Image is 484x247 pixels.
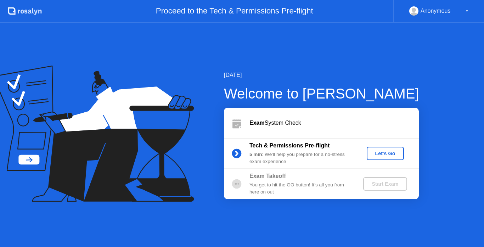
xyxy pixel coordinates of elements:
[224,71,419,79] div: [DATE]
[249,173,286,179] b: Exam Takeoff
[363,177,407,191] button: Start Exam
[421,6,451,16] div: Anonymous
[465,6,469,16] div: ▼
[249,120,265,126] b: Exam
[370,151,401,156] div: Let's Go
[224,83,419,104] div: Welcome to [PERSON_NAME]
[249,119,419,127] div: System Check
[249,181,351,196] div: You get to hit the GO button! It’s all you from here on out
[367,147,404,160] button: Let's Go
[249,152,262,157] b: 5 min
[366,181,404,187] div: Start Exam
[249,151,351,165] div: : We’ll help you prepare for a no-stress exam experience
[249,142,330,148] b: Tech & Permissions Pre-flight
